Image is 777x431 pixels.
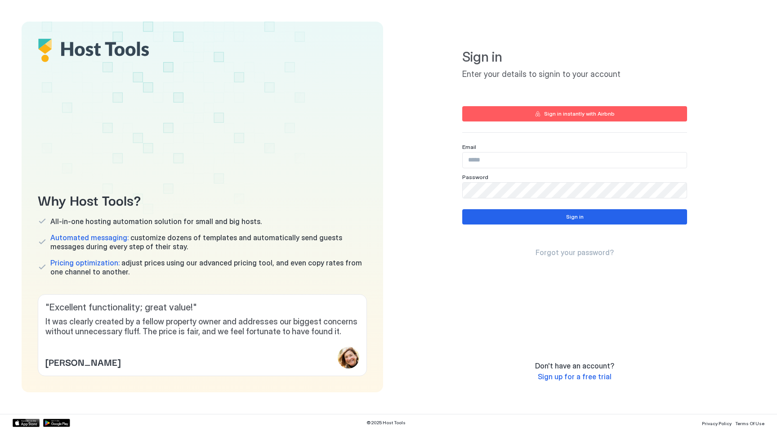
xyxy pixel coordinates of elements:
span: Automated messaging: [50,233,129,242]
span: It was clearly created by a fellow property owner and addresses our biggest concerns without unne... [45,317,359,337]
span: Privacy Policy [702,421,732,426]
a: App Store [13,419,40,427]
div: Sign in [566,213,584,221]
span: [PERSON_NAME] [45,355,121,368]
div: Sign in instantly with Airbnb [544,110,615,118]
div: profile [338,347,359,368]
span: All-in-one hosting automation solution for small and big hosts. [50,217,262,226]
a: Sign up for a free trial [538,372,612,382]
a: Forgot your password? [536,248,614,257]
span: Password [462,174,488,180]
span: © 2025 Host Tools [366,420,406,426]
span: Why Host Tools? [38,189,367,210]
button: Sign in [462,209,687,224]
a: Terms Of Use [735,418,764,427]
input: Input Field [463,153,687,168]
span: Pricing optimization: [50,258,120,267]
span: Enter your details to signin to your account [462,69,687,80]
a: Google Play Store [43,419,70,427]
span: " Excellent functionality; great value! " [45,302,359,313]
span: Email [462,144,476,150]
input: Input Field [463,183,687,198]
span: adjust prices using our advanced pricing tool, and even copy rates from one channel to another. [50,258,367,276]
span: Don't have an account? [535,361,614,370]
span: customize dozens of templates and automatically send guests messages during every step of their s... [50,233,367,251]
a: Privacy Policy [702,418,732,427]
span: Terms Of Use [735,421,764,426]
button: Sign in instantly with Airbnb [462,106,687,121]
span: Sign in [462,49,687,66]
